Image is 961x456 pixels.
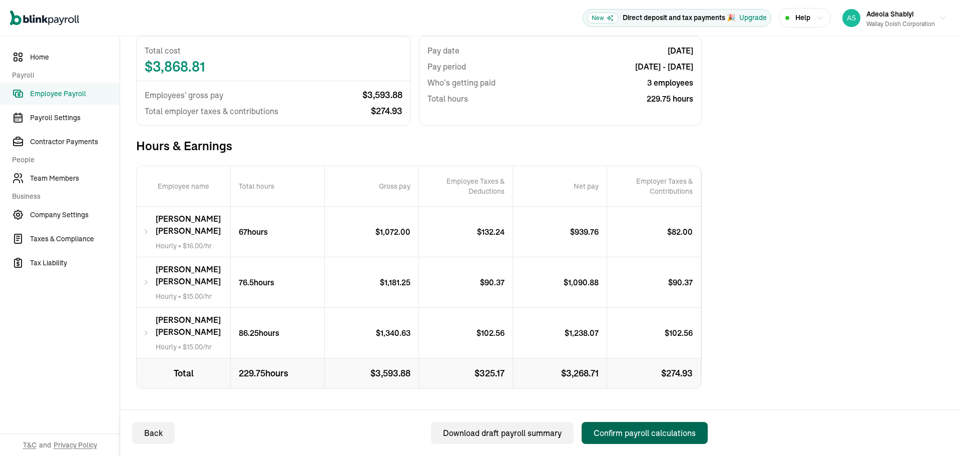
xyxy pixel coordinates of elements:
[30,258,120,268] span: Tax Liability
[145,89,223,101] span: Employees’ gross pay
[183,342,212,351] span: $ 15.00 /hr
[513,358,607,388] p: $ 3,268.71
[362,89,402,101] span: $ 3,593.88
[145,105,278,117] span: Total employer taxes & contributions
[668,276,701,288] p: $ 90.37
[30,137,120,147] span: Contractor Payments
[594,427,696,439] div: Confirm payroll calculations
[794,348,961,456] iframe: Chat Widget
[480,276,513,288] p: $ 90.37
[427,93,468,105] span: Total hours
[647,77,693,89] span: 3 employees
[564,276,607,288] p: $ 1,090.88
[665,327,701,339] p: $ 102.56
[12,70,114,81] span: Payroll
[156,213,230,237] span: [PERSON_NAME] [PERSON_NAME]
[443,427,562,439] div: Download draft payroll summary
[427,77,496,89] span: Who’s getting paid
[54,440,97,450] span: Privacy Policy
[582,422,708,444] button: Confirm payroll calculations
[156,291,230,301] span: •
[779,8,831,28] button: Help
[667,226,701,238] p: $ 82.00
[23,440,37,450] span: T&C
[380,276,418,288] p: $ 1,181.25
[144,427,163,439] div: Back
[10,4,79,33] nav: Global
[565,327,607,339] p: $ 1,238.07
[838,6,951,31] button: Adeola ShabiyiWallay Dolsh Corporation
[30,173,120,184] span: Team Members
[239,276,274,288] p: 76.5 hours
[156,342,230,352] span: •
[30,210,120,220] span: Company Settings
[239,327,279,339] p: 86.25 hours
[239,226,268,238] p: 67 hours
[156,342,177,351] span: Hourly
[444,176,513,196] p: Employee Taxes & Deductions
[137,166,231,206] p: Employee name
[623,13,735,23] p: Direct deposit and tax payments 🎉
[30,52,120,63] span: Home
[30,113,120,123] span: Payroll Settings
[183,292,212,301] span: $ 15.00 /hr
[325,358,419,388] p: $ 3,593.88
[866,20,935,29] div: Wallay Dolsh Corporation
[132,422,175,444] button: Back
[739,13,767,23] button: Upgrade
[12,191,114,202] span: Business
[156,292,177,301] span: Hourly
[371,105,402,117] span: $ 274.93
[375,226,418,238] p: $ 1,072.00
[635,61,693,73] span: [DATE] - [DATE]
[431,422,574,444] button: Download draft payroll summary
[12,155,114,165] span: People
[30,234,120,244] span: Taxes & Compliance
[156,241,177,250] span: Hourly
[866,10,913,19] span: Adeola Shabiyi
[427,45,459,57] span: Pay date
[513,166,607,206] div: Net pay
[136,138,702,154] span: Hours & Earnings
[231,358,325,388] p: 229.75 hours
[325,166,419,206] div: Gross pay
[156,241,230,251] span: •
[145,61,402,73] span: $ 3,868.81
[587,13,619,24] span: New
[570,226,607,238] p: $ 939.76
[633,176,701,196] p: Employer Taxes & Contributions
[795,13,810,23] span: Help
[476,327,513,339] p: $ 102.56
[647,93,693,105] span: 229.75 hours
[231,166,325,206] p: Total hours
[419,358,513,388] p: $ 325.17
[156,314,230,338] span: [PERSON_NAME] [PERSON_NAME]
[183,241,212,250] span: $ 16.00 /hr
[607,358,701,388] p: $ 274.93
[145,45,402,57] span: Total cost
[427,61,466,73] span: Pay period
[156,263,230,287] span: [PERSON_NAME] [PERSON_NAME]
[376,327,418,339] p: $ 1,340.63
[668,45,693,57] span: [DATE]
[477,226,513,238] p: $ 132.24
[137,358,231,388] p: Total
[30,89,120,99] span: Employee Payroll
